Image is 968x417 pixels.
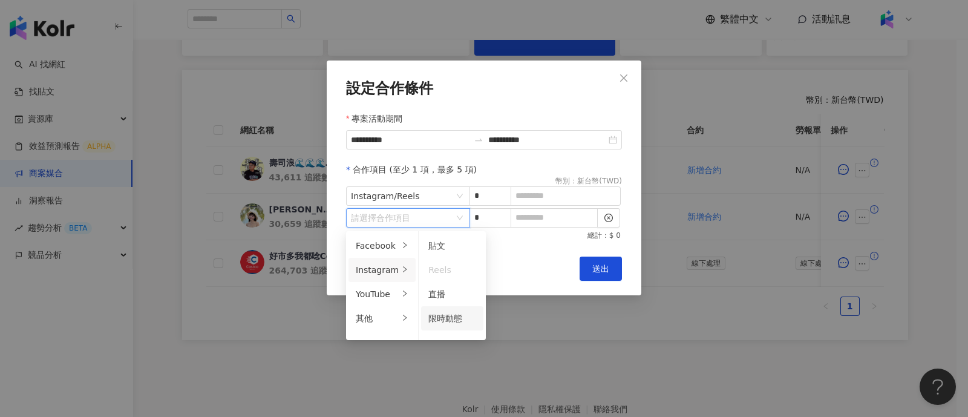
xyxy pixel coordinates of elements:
[356,312,399,325] div: 其他
[604,214,613,222] span: close-circle
[401,314,408,321] span: right
[346,163,622,176] div: 合作項目 (至少 1 項，最多 5 項)
[580,257,622,281] button: 送出
[555,176,622,186] div: 幣別 ： 新台幣 ( TWD )
[587,231,614,241] span: 總計：$
[428,314,462,323] span: 限時動態
[348,234,416,258] li: Facebook
[619,73,629,83] span: close
[401,241,408,249] span: right
[351,187,465,205] span: Instagram /
[356,263,399,277] div: Instagram
[348,258,416,282] li: Instagram
[356,287,399,301] div: YouTube
[612,66,636,90] button: Close
[346,80,622,97] div: 設定合作條件
[474,135,483,145] span: swap-right
[397,191,420,201] span: Reels
[616,231,621,240] span: 0
[401,290,408,297] span: right
[428,289,445,299] span: 直播
[474,135,483,145] span: to
[428,265,451,275] span: Reels
[401,266,408,273] span: right
[348,306,416,330] li: 其他
[348,282,416,306] li: YouTube
[592,264,609,274] span: 送出
[356,239,399,252] div: Facebook
[428,241,445,251] span: 貼文
[346,112,411,125] label: 專案活動期間
[351,133,469,146] input: 專案活動期間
